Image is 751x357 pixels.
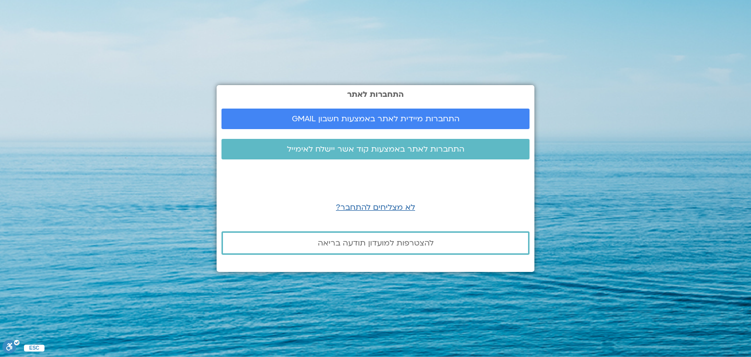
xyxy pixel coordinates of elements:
[221,90,530,99] h2: התחברות לאתר
[221,231,530,255] a: להצטרפות למועדון תודעה בריאה
[318,239,434,247] span: להצטרפות למועדון תודעה בריאה
[287,145,464,154] span: התחברות לאתר באמצעות קוד אשר יישלח לאימייל
[336,202,415,213] a: לא מצליחים להתחבר?
[292,114,460,123] span: התחברות מיידית לאתר באמצעות חשבון GMAIL
[221,109,530,129] a: התחברות מיידית לאתר באמצעות חשבון GMAIL
[221,139,530,159] a: התחברות לאתר באמצעות קוד אשר יישלח לאימייל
